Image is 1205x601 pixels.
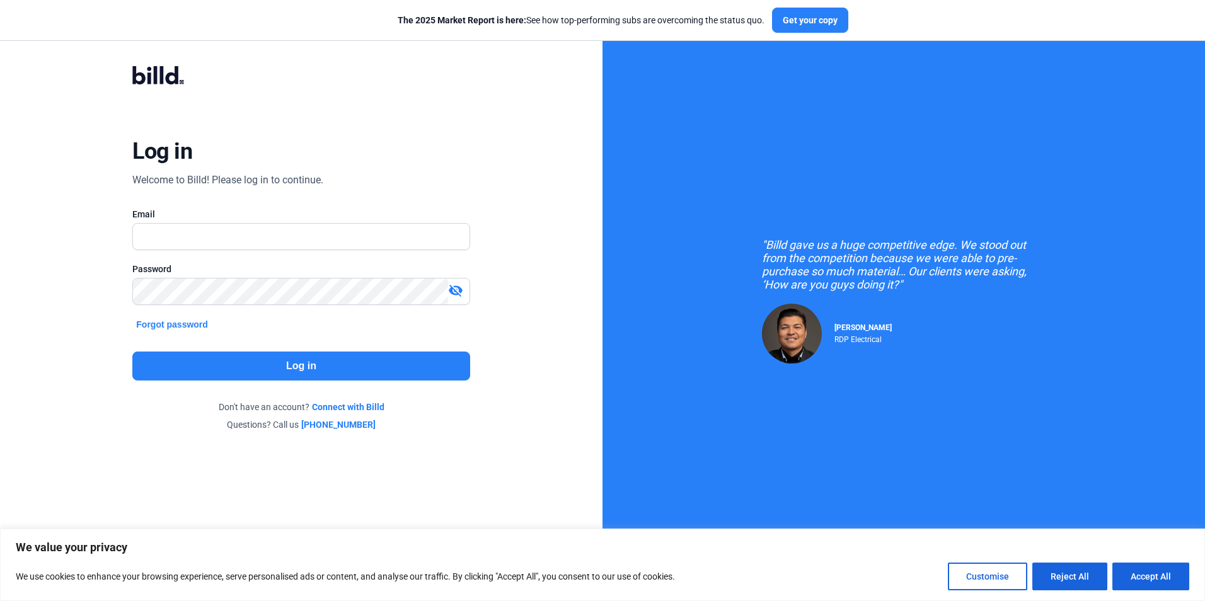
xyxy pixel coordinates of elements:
button: Accept All [1112,563,1189,590]
span: [PERSON_NAME] [834,323,892,332]
img: Raul Pacheco [762,304,822,363]
button: Reject All [1032,563,1107,590]
div: Don't have an account? [132,401,470,413]
div: Log in [132,137,192,165]
button: Customise [948,563,1027,590]
span: The 2025 Market Report is here: [398,15,526,25]
div: "Billd gave us a huge competitive edge. We stood out from the competition because we were able to... [762,238,1046,291]
div: See how top-performing subs are overcoming the status quo. [398,14,764,26]
div: RDP Electrical [834,332,892,344]
button: Log in [132,352,470,381]
button: Get your copy [772,8,848,33]
p: We use cookies to enhance your browsing experience, serve personalised ads or content, and analys... [16,569,675,584]
p: We value your privacy [16,540,1189,555]
a: Connect with Billd [312,401,384,413]
a: [PHONE_NUMBER] [301,418,376,431]
button: Forgot password [132,318,212,331]
mat-icon: visibility_off [448,283,463,298]
div: Email [132,208,470,220]
div: Password [132,263,470,275]
div: Welcome to Billd! Please log in to continue. [132,173,323,188]
div: Questions? Call us [132,418,470,431]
